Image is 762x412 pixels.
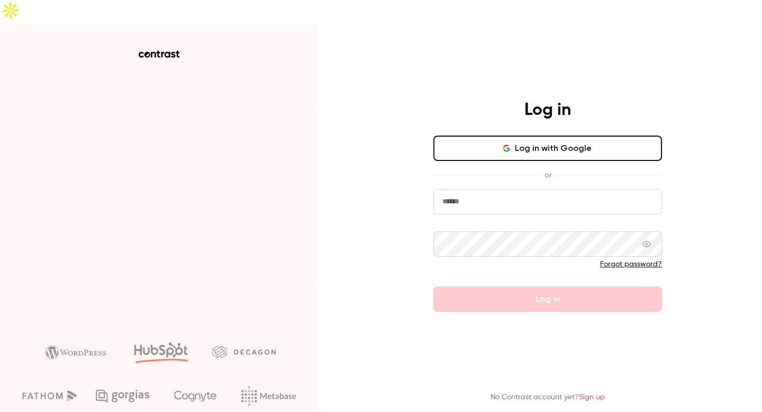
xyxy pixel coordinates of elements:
[579,393,605,401] a: Sign up
[524,100,571,121] h4: Log in
[212,346,276,357] img: decagon
[600,261,662,268] a: Forgot password?
[539,169,557,181] span: or
[491,392,605,403] p: No Contrast account yet?
[433,136,662,161] button: Log in with Google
